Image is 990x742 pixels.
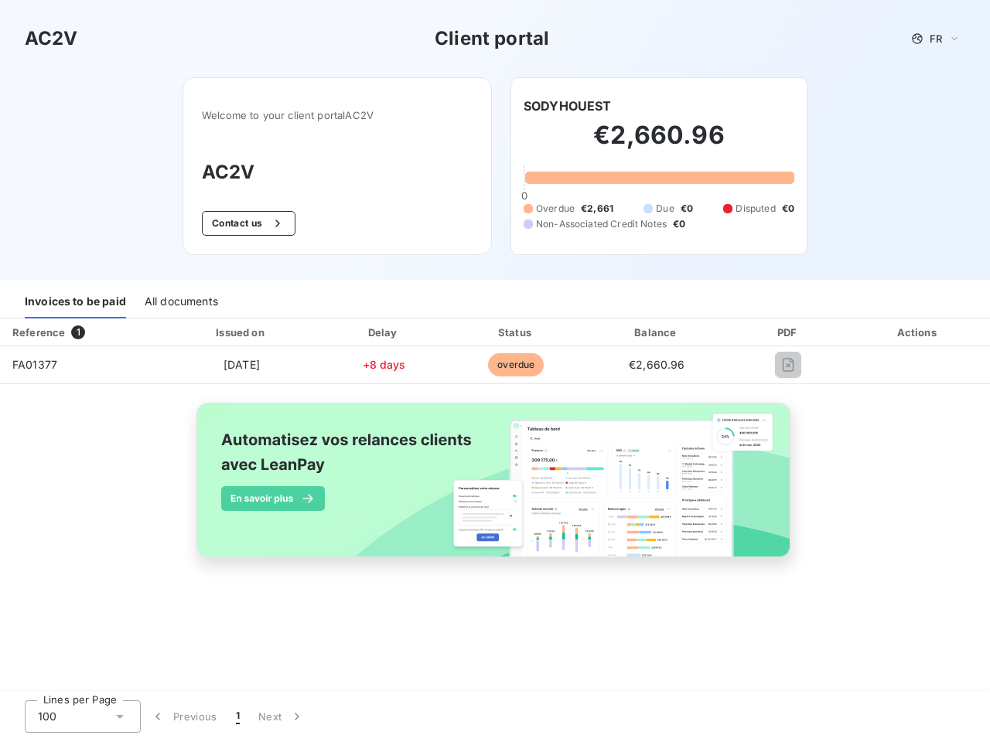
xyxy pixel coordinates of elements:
[71,325,85,339] span: 1
[323,325,445,340] div: Delay
[849,325,987,340] div: Actions
[363,358,406,371] span: +8 days
[202,211,295,236] button: Contact us
[656,202,674,216] span: Due
[524,97,612,115] h6: SODYHOUEST
[183,393,807,584] img: banner
[202,109,473,121] span: Welcome to your client portal AC2V
[435,25,549,53] h3: Client portal
[224,358,260,371] span: [DATE]
[536,202,575,216] span: Overdue
[25,286,126,318] div: Invoices to be paid
[488,353,544,376] span: overdue
[141,700,227,733] button: Previous
[145,286,218,318] div: All documents
[12,358,57,371] span: FA01377
[38,709,56,724] span: 100
[930,32,942,45] span: FR
[167,325,316,340] div: Issued on
[782,202,794,216] span: €0
[236,709,240,724] span: 1
[681,202,693,216] span: €0
[581,202,613,216] span: €2,661
[733,325,843,340] div: PDF
[736,202,775,216] span: Disputed
[452,325,580,340] div: Status
[25,25,78,53] h3: AC2V
[249,700,314,733] button: Next
[629,358,684,371] span: €2,660.96
[227,700,249,733] button: 1
[536,217,667,231] span: Non-Associated Credit Notes
[524,120,794,166] h2: €2,660.96
[12,326,65,339] div: Reference
[202,158,473,186] h3: AC2V
[521,189,527,202] span: 0
[673,217,685,231] span: €0
[587,325,728,340] div: Balance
